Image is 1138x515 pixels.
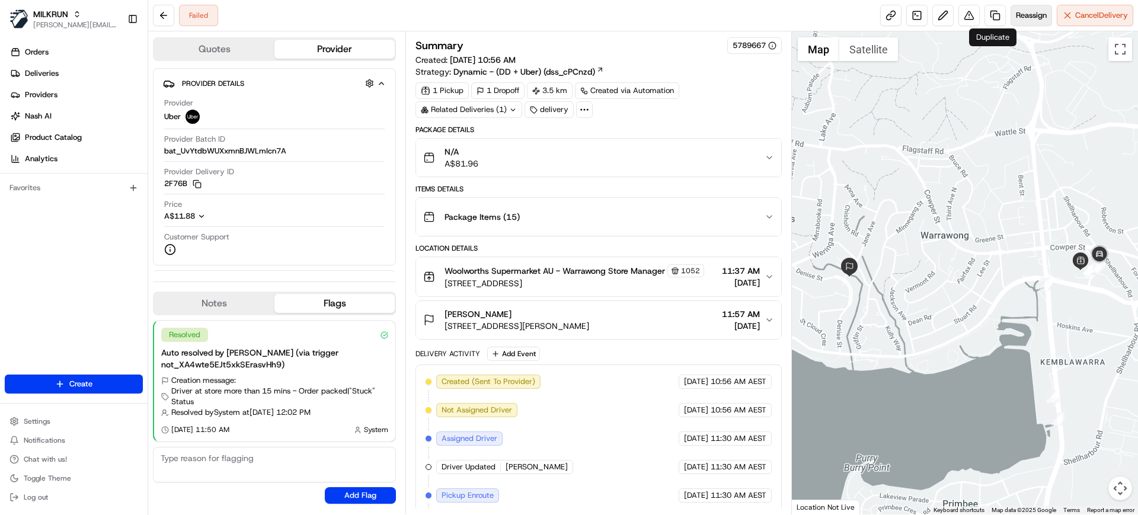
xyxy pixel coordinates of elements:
div: Location Details [415,244,781,253]
span: [DATE] [684,462,708,472]
button: Provider Details [163,73,386,93]
div: Created via Automation [575,82,679,99]
span: Nash AI [25,111,52,121]
a: Analytics [5,149,148,168]
span: Driver at store more than 15 mins - Order packed | "Stuck" Status [171,386,388,407]
span: Settings [24,417,50,426]
div: Package Details [415,125,781,135]
div: 1 [1051,412,1065,426]
div: 10 [1083,261,1097,274]
img: uber-new-logo.jpeg [186,110,200,124]
span: MILKRUN [33,8,68,20]
div: 3.5 km [527,82,573,99]
div: delivery [525,101,574,118]
span: A$11.88 [164,211,195,221]
a: 💻API Documentation [95,167,195,188]
div: 📗 [12,173,21,183]
span: 11:30 AM AEST [711,490,766,501]
span: Knowledge Base [24,172,91,184]
div: Location Not Live [792,500,860,514]
button: Quotes [154,40,274,59]
span: [STREET_ADDRESS][PERSON_NAME] [445,320,589,332]
div: 6 [1085,266,1098,279]
span: Provider Delivery ID [164,167,234,177]
span: bat_UvYtdbWUXxmnBJWLmIcn7A [164,146,286,156]
button: Package Items (15) [416,198,781,236]
div: Auto resolved by [PERSON_NAME] (via trigger not_XA4wte5EJt5xkSErasvHh9) [161,347,388,370]
span: Notifications [24,436,65,445]
div: 4 [1046,390,1059,403]
span: Creation message: [171,375,236,386]
div: 9 [1083,262,1097,275]
button: Reassign [1011,5,1052,26]
span: Analytics [25,153,57,164]
span: Pylon [118,201,143,210]
span: A$81.96 [445,158,478,169]
button: Show satellite imagery [839,37,898,61]
a: Deliveries [5,64,148,83]
span: [PERSON_NAME] [445,308,512,320]
span: 11:30 AM AEST [711,433,766,444]
button: Add Flag [325,487,396,504]
a: Report a map error [1087,507,1134,513]
span: Provider [164,98,193,108]
button: Flags [274,294,395,313]
span: Log out [24,492,48,502]
img: Google [795,499,834,514]
span: API Documentation [112,172,190,184]
a: Product Catalog [5,128,148,147]
button: Log out [5,489,143,506]
img: Nash [12,12,36,36]
span: Create [69,379,92,389]
button: Create [5,375,143,394]
img: 1736555255976-a54dd68f-1ca7-489b-9aae-adbdc363a1c4 [12,113,33,135]
a: Powered byPylon [84,200,143,210]
p: Welcome 👋 [12,47,216,66]
span: [PERSON_NAME] [506,462,568,472]
span: System [364,425,388,434]
span: Created: [415,54,516,66]
button: 5789667 [733,40,776,51]
div: 1 Pickup [415,82,469,99]
span: [DATE] [722,277,760,289]
span: N/A [445,146,478,158]
div: 11 [1092,260,1105,273]
span: [DATE] 10:56 AM [450,55,516,65]
span: Toggle Theme [24,474,71,483]
button: Toggle fullscreen view [1108,37,1132,61]
button: [PERSON_NAME][EMAIL_ADDRESS][DOMAIN_NAME] [33,20,118,30]
span: at [DATE] 12:02 PM [242,407,311,418]
button: Add Event [487,347,540,361]
span: [DATE] [722,320,760,332]
span: 10:56 AM AEST [711,405,766,415]
button: 2F76B [164,178,202,189]
button: Keyboard shortcuts [934,506,984,514]
span: 1052 [681,266,700,276]
span: Cancel Delivery [1075,10,1128,21]
div: Start new chat [40,113,194,125]
button: [PERSON_NAME][STREET_ADDRESS][PERSON_NAME]11:57 AM[DATE] [416,301,781,339]
span: Package Items ( 15 ) [445,211,520,223]
span: Reassign [1016,10,1047,21]
span: 11:30 AM AEST [711,462,766,472]
span: Chat with us! [24,455,67,464]
span: Provider Batch ID [164,134,225,145]
div: Delivery Activity [415,349,480,359]
div: Items Details [415,184,781,194]
a: Open this area in Google Maps (opens a new window) [795,499,834,514]
button: CancelDelivery [1057,5,1133,26]
span: Dynamic - (DD + Uber) (dss_cPCnzd) [453,66,595,78]
span: Woolworths Supermarket AU - Warrawong Store Manager [445,265,665,277]
span: Not Assigned Driver [442,405,512,415]
button: Notifications [5,432,143,449]
div: Resolved [161,328,208,342]
span: [STREET_ADDRESS] [445,277,704,289]
button: Chat with us! [5,451,143,468]
button: Map camera controls [1108,476,1132,500]
span: [DATE] [684,376,708,387]
a: Providers [5,85,148,104]
span: Providers [25,89,57,100]
div: Related Deliveries (1) [415,101,522,118]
